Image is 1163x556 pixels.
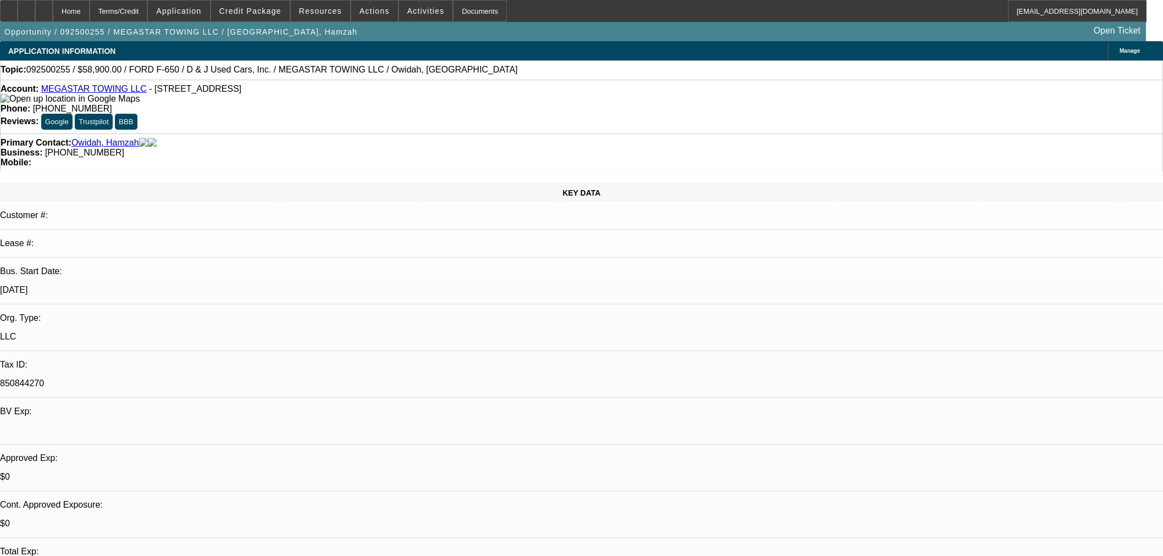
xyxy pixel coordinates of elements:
img: Open up location in Google Maps [1,94,140,104]
a: MEGASTAR TOWING LLC [41,84,147,93]
span: - [STREET_ADDRESS] [149,84,241,93]
span: APPLICATION INFORMATION [8,47,115,55]
button: Application [148,1,209,21]
span: [PHONE_NUMBER] [45,148,124,157]
span: 092500255 / $58,900.00 / FORD F-650 / D & J Used Cars, Inc. / MEGASTAR TOWING LLC / Owidah, [GEOG... [26,65,518,75]
button: Credit Package [211,1,290,21]
strong: Mobile: [1,158,31,167]
span: KEY DATA [562,188,600,197]
strong: Account: [1,84,38,93]
button: Actions [351,1,398,21]
strong: Topic: [1,65,26,75]
strong: Business: [1,148,42,157]
strong: Phone: [1,104,30,113]
button: Resources [291,1,350,21]
a: Owidah, Hamzah [71,138,139,148]
a: View Google Maps [1,94,140,103]
strong: Primary Contact: [1,138,71,148]
span: Credit Package [219,7,281,15]
button: Trustpilot [75,114,112,130]
img: linkedin-icon.png [148,138,157,148]
span: [PHONE_NUMBER] [33,104,112,113]
button: Activities [399,1,453,21]
span: Application [156,7,201,15]
span: Actions [359,7,390,15]
strong: Reviews: [1,116,38,126]
span: Opportunity / 092500255 / MEGASTAR TOWING LLC / [GEOGRAPHIC_DATA], Hamzah [4,27,357,36]
span: Manage [1120,48,1140,54]
img: facebook-icon.png [139,138,148,148]
span: Activities [407,7,445,15]
button: BBB [115,114,137,130]
span: Resources [299,7,342,15]
button: Google [41,114,73,130]
a: Open Ticket [1089,21,1145,40]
